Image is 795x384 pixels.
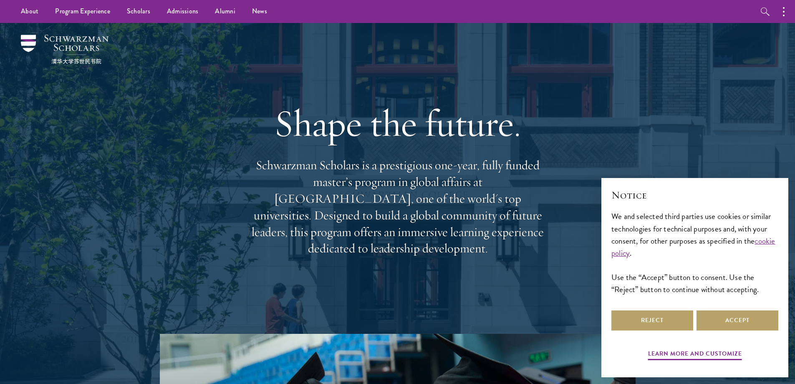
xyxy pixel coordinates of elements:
[611,210,778,295] div: We and selected third parties use cookies or similar technologies for technical purposes and, wit...
[611,310,693,331] button: Reject
[648,348,742,361] button: Learn more and customize
[247,157,548,257] p: Schwarzman Scholars is a prestigious one-year, fully funded master’s program in global affairs at...
[611,235,775,259] a: cookie policy
[21,35,109,64] img: Schwarzman Scholars
[247,100,548,147] h1: Shape the future.
[697,310,778,331] button: Accept
[611,188,778,202] h2: Notice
